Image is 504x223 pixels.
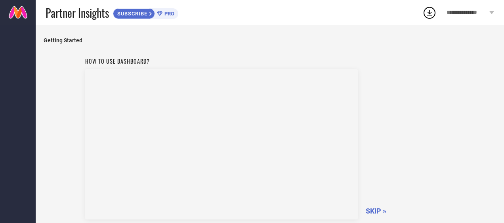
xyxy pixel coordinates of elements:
div: Open download list [422,6,437,20]
iframe: Workspace Section [85,69,358,219]
span: SKIP » [366,207,386,215]
span: PRO [162,11,174,17]
a: SUBSCRIBEPRO [113,6,178,19]
span: Partner Insights [46,5,109,21]
h1: How to use dashboard? [85,57,358,65]
span: Getting Started [44,37,496,43]
span: SUBSCRIBE [113,11,149,17]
